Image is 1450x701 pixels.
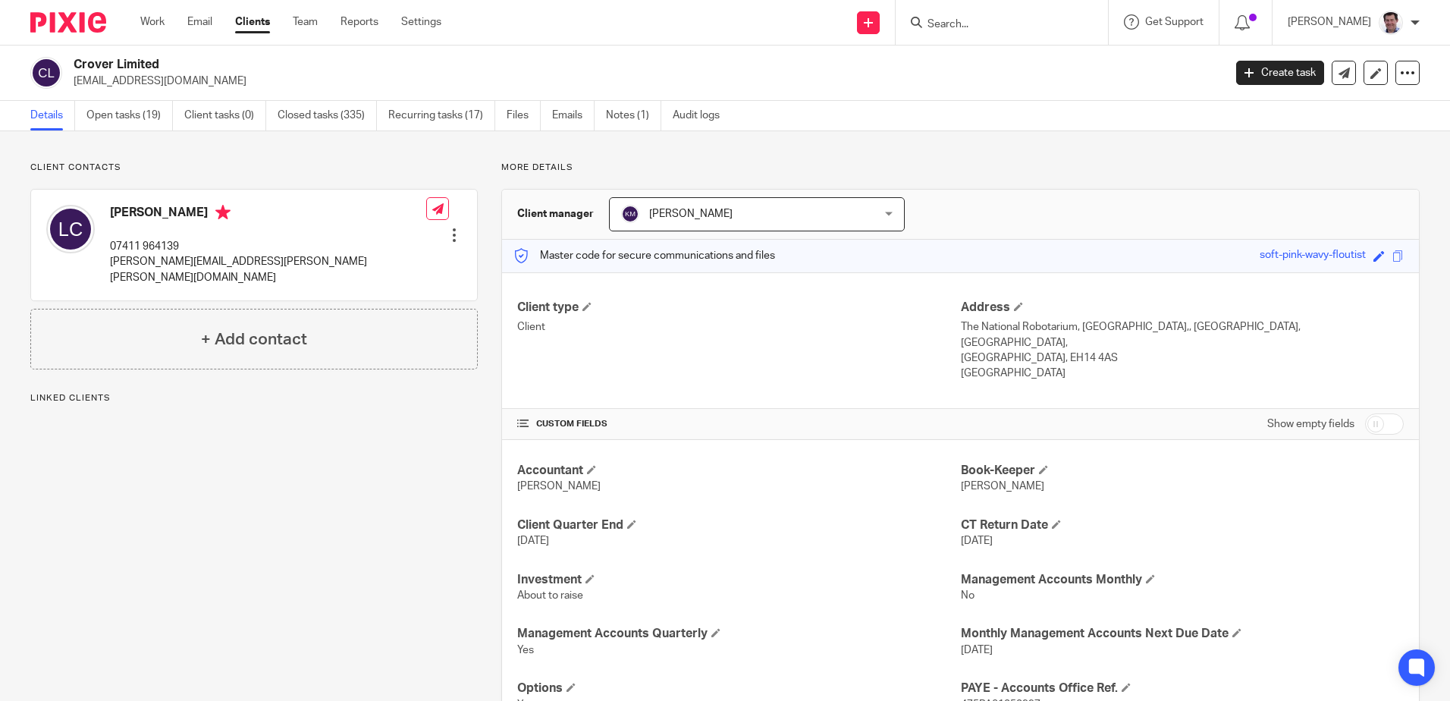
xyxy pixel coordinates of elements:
[513,248,775,263] p: Master code for secure communications and files
[961,590,975,601] span: No
[1379,11,1403,35] img: Facebook%20Profile%20picture%20(2).jpg
[1260,247,1366,265] div: soft-pink-wavy-floutist
[649,209,733,219] span: [PERSON_NAME]
[74,57,985,73] h2: Crover Limited
[184,101,266,130] a: Client tasks (0)
[552,101,595,130] a: Emails
[30,57,62,89] img: svg%3E
[961,572,1404,588] h4: Management Accounts Monthly
[517,319,960,335] p: Client
[30,162,478,174] p: Client contacts
[606,101,661,130] a: Notes (1)
[140,14,165,30] a: Work
[517,626,960,642] h4: Management Accounts Quarterly
[1267,417,1354,432] label: Show empty fields
[673,101,731,130] a: Audit logs
[517,300,960,316] h4: Client type
[201,328,307,351] h4: + Add contact
[961,626,1404,642] h4: Monthly Management Accounts Next Due Date
[517,572,960,588] h4: Investment
[517,645,534,655] span: Yes
[30,392,478,404] p: Linked clients
[74,74,1213,89] p: [EMAIL_ADDRESS][DOMAIN_NAME]
[1288,14,1371,30] p: [PERSON_NAME]
[517,418,960,430] h4: CUSTOM FIELDS
[401,14,441,30] a: Settings
[517,590,583,601] span: About to raise
[110,239,426,254] p: 07411 964139
[501,162,1420,174] p: More details
[961,366,1404,381] p: [GEOGRAPHIC_DATA]
[30,101,75,130] a: Details
[30,12,106,33] img: Pixie
[621,205,639,223] img: svg%3E
[187,14,212,30] a: Email
[961,517,1404,533] h4: CT Return Date
[961,350,1404,366] p: [GEOGRAPHIC_DATA], EH14 4AS
[46,205,95,253] img: svg%3E
[507,101,541,130] a: Files
[517,517,960,533] h4: Client Quarter End
[961,536,993,546] span: [DATE]
[961,681,1404,696] h4: PAYE - Accounts Office Ref.
[1145,17,1204,27] span: Get Support
[110,254,426,285] p: [PERSON_NAME][EMAIL_ADDRESS][PERSON_NAME][PERSON_NAME][DOMAIN_NAME]
[961,463,1404,479] h4: Book-Keeper
[215,205,231,220] i: Primary
[278,101,377,130] a: Closed tasks (335)
[110,205,426,224] h4: [PERSON_NAME]
[961,300,1404,316] h4: Address
[517,536,549,546] span: [DATE]
[517,463,960,479] h4: Accountant
[388,101,495,130] a: Recurring tasks (17)
[961,645,993,655] span: [DATE]
[926,18,1062,32] input: Search
[293,14,318,30] a: Team
[961,319,1404,350] p: The National Robotarium, [GEOGRAPHIC_DATA],, [GEOGRAPHIC_DATA], [GEOGRAPHIC_DATA],
[86,101,173,130] a: Open tasks (19)
[517,206,594,222] h3: Client manager
[517,481,601,492] span: [PERSON_NAME]
[1236,61,1324,85] a: Create task
[961,481,1044,492] span: [PERSON_NAME]
[235,14,270,30] a: Clients
[341,14,378,30] a: Reports
[517,681,960,696] h4: Options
